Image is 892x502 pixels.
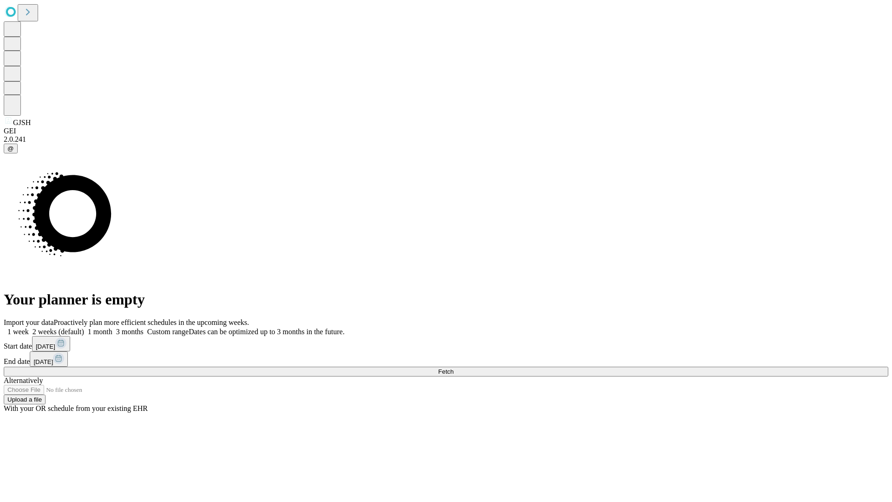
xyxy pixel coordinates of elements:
span: Fetch [438,368,453,375]
span: 2 weeks (default) [33,328,84,336]
span: Import your data [4,318,54,326]
span: GJSH [13,119,31,126]
button: Upload a file [4,395,46,404]
h1: Your planner is empty [4,291,888,308]
span: 1 month [88,328,112,336]
span: Proactively plan more efficient schedules in the upcoming weeks. [54,318,249,326]
div: Start date [4,336,888,351]
span: With your OR schedule from your existing EHR [4,404,148,412]
button: [DATE] [32,336,70,351]
span: [DATE] [36,343,55,350]
div: 2.0.241 [4,135,888,144]
span: Custom range [147,328,189,336]
div: End date [4,351,888,367]
span: 3 months [116,328,144,336]
span: Alternatively [4,376,43,384]
button: Fetch [4,367,888,376]
button: @ [4,144,18,153]
div: GEI [4,127,888,135]
span: 1 week [7,328,29,336]
span: @ [7,145,14,152]
span: [DATE] [33,358,53,365]
button: [DATE] [30,351,68,367]
span: Dates can be optimized up to 3 months in the future. [189,328,344,336]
